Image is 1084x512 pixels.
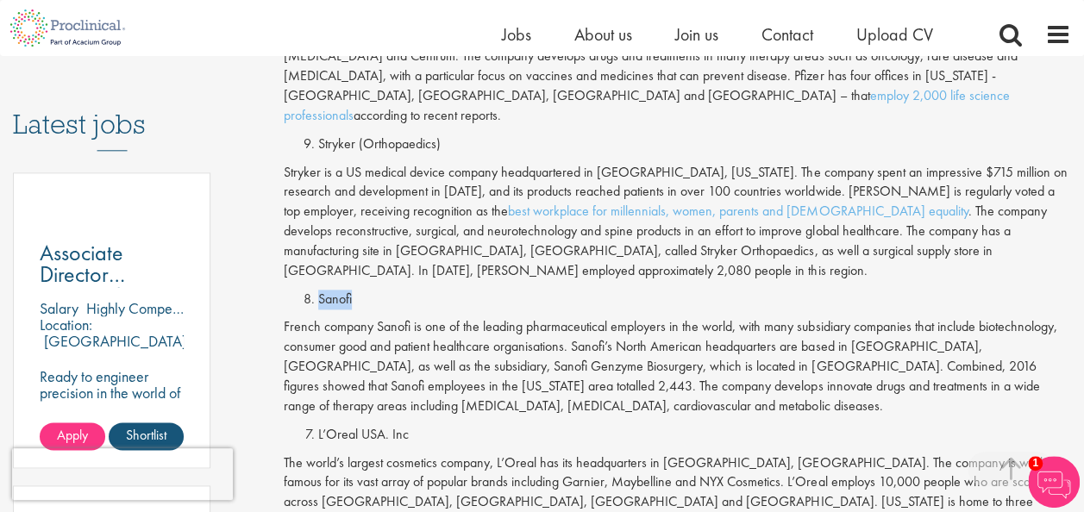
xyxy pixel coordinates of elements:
[284,163,1071,281] p: Stryker is a US medical device company headquartered in [GEOGRAPHIC_DATA], [US_STATE]. The compan...
[508,202,968,220] a: best workplace for millennials, women, parents and [DEMOGRAPHIC_DATA] equality
[1028,456,1080,508] img: Chatbot
[284,86,1009,124] a: employ 2,000 life science professionals
[57,426,88,444] span: Apply
[284,27,1071,125] p: One of the biggest biopharmaceutical companies in the world, Pfizer is known for best-selling pro...
[318,290,1071,309] li: Sanofi
[761,23,813,46] a: Contact
[318,134,1071,154] li: Stryker (Orthopaedics)
[574,23,632,46] a: About us
[675,23,718,46] a: Join us
[40,315,92,334] span: Location:
[856,23,933,46] a: Upload CV
[284,317,1071,415] p: French company Sanofi is one of the leading pharmaceutical employers in the world, with many subs...
[1028,456,1043,471] span: 1
[40,298,78,318] span: Salary
[40,422,105,450] a: Apply
[12,448,233,500] iframe: reCAPTCHA
[502,23,531,46] a: Jobs
[13,66,210,151] h3: Latest jobs
[40,242,184,285] a: Associate Director Statistical Programming, Oncology
[109,422,184,450] a: Shortlist
[86,298,201,318] p: Highly Competitive
[40,331,191,367] p: [GEOGRAPHIC_DATA], [GEOGRAPHIC_DATA]
[318,425,1071,445] li: L’Oreal USA. Inc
